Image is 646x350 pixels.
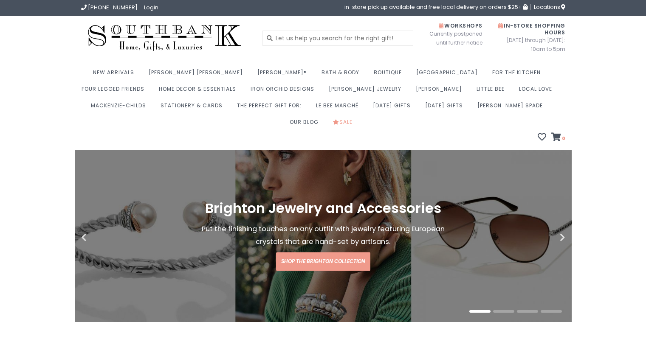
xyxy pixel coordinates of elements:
[419,29,482,47] span: Currently postponed until further notice
[316,100,363,116] a: Le Bee Marché
[161,100,227,116] a: Stationery & Cards
[82,83,149,100] a: Four Legged Friends
[276,252,370,271] a: Shop the Brighton Collection
[202,224,445,247] span: Put the finishing touches on any outfit with jewelry featuring European crystals that are hand-se...
[495,36,565,53] span: [DATE] through [DATE]: 10am to 5pm
[262,31,413,46] input: Let us help you search for the right gift!
[416,83,466,100] a: [PERSON_NAME]
[561,135,565,142] span: 0
[541,310,562,313] button: 4 of 4
[257,67,311,83] a: [PERSON_NAME]®
[93,67,138,83] a: New Arrivals
[517,310,538,313] button: 3 of 4
[530,4,565,10] a: Locations
[373,100,415,116] a: [DATE] Gifts
[159,83,240,100] a: Home Decor & Essentials
[534,3,565,11] span: Locations
[251,83,319,100] a: Iron Orchid Designs
[333,116,357,133] a: Sale
[237,100,306,116] a: The perfect gift for:
[81,22,248,54] img: Southbank Gift Company -- Home, Gifts, and Luxuries
[469,310,491,313] button: 1 of 4
[493,310,514,313] button: 2 of 4
[329,83,406,100] a: [PERSON_NAME] Jewelry
[477,83,509,100] a: Little Bee
[416,67,482,83] a: [GEOGRAPHIC_DATA]
[551,134,565,142] a: 0
[374,67,406,83] a: Boutique
[523,233,565,242] button: Next
[144,3,158,11] a: Login
[492,67,545,83] a: For the Kitchen
[498,22,565,36] span: In-Store Shopping Hours
[290,116,323,133] a: Our Blog
[81,3,138,11] a: [PHONE_NUMBER]
[149,67,247,83] a: [PERSON_NAME] [PERSON_NAME]
[322,67,364,83] a: Bath & Body
[344,4,528,10] span: in-store pick up available and free local delivery on orders $25+
[88,3,138,11] span: [PHONE_NUMBER]
[439,22,482,29] span: Workshops
[477,100,547,116] a: [PERSON_NAME] Spade
[519,83,556,100] a: Local Love
[81,233,124,242] button: Previous
[192,201,454,216] h1: Brighton Jewelry and Accessories
[425,100,467,116] a: [DATE] Gifts
[91,100,150,116] a: MacKenzie-Childs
